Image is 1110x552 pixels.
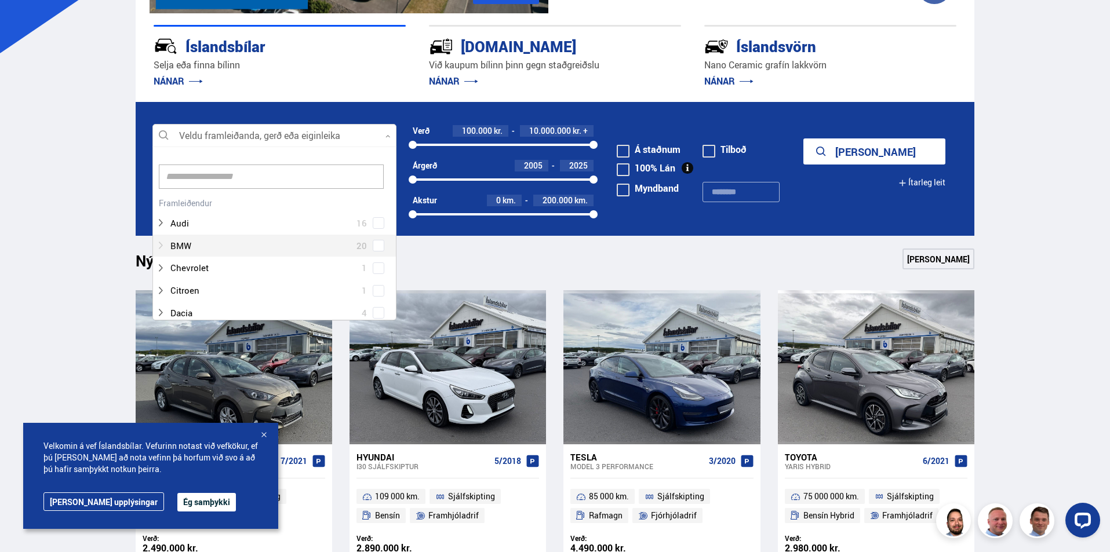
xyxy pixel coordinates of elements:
span: 10.000.000 [529,125,571,136]
div: Model 3 PERFORMANCE [570,462,704,470]
span: 100.000 [462,125,492,136]
label: Á staðnum [617,145,680,154]
p: Nano Ceramic grafín lakkvörn [704,59,956,72]
span: 5/2018 [494,456,521,466]
p: Við kaupum bílinn þinn gegn staðgreiðslu [429,59,681,72]
span: 2005 [524,160,543,171]
span: 0 [496,195,501,206]
a: NÁNAR [704,75,754,87]
span: 6/2021 [923,456,949,466]
span: Rafmagn [589,509,623,522]
span: kr. [494,126,503,136]
h1: Nýtt á skrá [136,252,228,276]
a: NÁNAR [429,75,478,87]
div: Yaris HYBRID [785,462,918,470]
div: Tesla [570,452,704,462]
span: 75 000 000 km. [803,489,859,503]
div: Akstur [413,196,437,205]
span: 4 [362,305,367,321]
div: Toyota [785,452,918,462]
label: Myndband [617,184,679,193]
button: Ítarleg leit [898,170,945,196]
button: Ég samþykki [177,493,236,511]
div: i30 SJÁLFSKIPTUR [356,462,490,470]
span: Bensín Hybrid [803,509,854,522]
label: Tilboð [703,145,747,154]
img: siFngHWaQ9KaOqBr.png [980,505,1014,540]
span: + [583,126,588,136]
span: km. [574,196,588,205]
div: Hyundai [356,452,490,462]
a: [PERSON_NAME] upplýsingar [43,492,164,511]
div: [DOMAIN_NAME] [429,35,640,56]
span: 2025 [569,160,588,171]
span: 3/2020 [709,456,736,466]
div: Verð: [143,534,234,543]
img: nhp88E3Fdnt1Opn2.png [938,505,973,540]
div: Verð: [356,534,448,543]
div: Verð: [570,534,662,543]
a: NÁNAR [154,75,203,87]
span: 16 [356,215,367,232]
div: Verð [413,126,430,136]
span: km. [503,196,516,205]
img: JRvxyua_JYH6wB4c.svg [154,34,178,59]
p: Selja eða finna bílinn [154,59,406,72]
div: Íslandsvörn [704,35,915,56]
img: FbJEzSuNWCJXmdc-.webp [1021,505,1056,540]
img: tr5P-W3DuiFaO7aO.svg [429,34,453,59]
span: 20 [356,237,367,254]
img: -Svtn6bYgwAsiwNX.svg [704,34,729,59]
span: Framhjóladrif [428,509,479,522]
span: Bensín [375,509,400,522]
span: 7/2021 [281,456,307,466]
span: Sjálfskipting [887,489,934,503]
label: 100% Lán [617,163,675,173]
span: 109 000 km. [375,489,420,503]
div: Árgerð [413,161,437,170]
span: kr. [573,126,581,136]
span: Sjálfskipting [448,489,495,503]
div: Íslandsbílar [154,35,365,56]
span: Sjálfskipting [657,489,704,503]
span: Velkomin á vef Íslandsbílar. Vefurinn notast við vefkökur, ef þú [PERSON_NAME] að nota vefinn þá ... [43,440,258,475]
button: [PERSON_NAME] [803,138,945,164]
span: 1 [362,259,367,276]
span: Fjórhjóladrif [651,509,697,522]
div: Verð: [785,534,876,543]
span: 200.000 [543,195,573,206]
span: 85 000 km. [589,489,629,503]
a: [PERSON_NAME] [902,248,974,269]
span: 1 [362,282,367,299]
span: Framhjóladrif [882,509,933,522]
iframe: LiveChat chat widget [1056,498,1105,547]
